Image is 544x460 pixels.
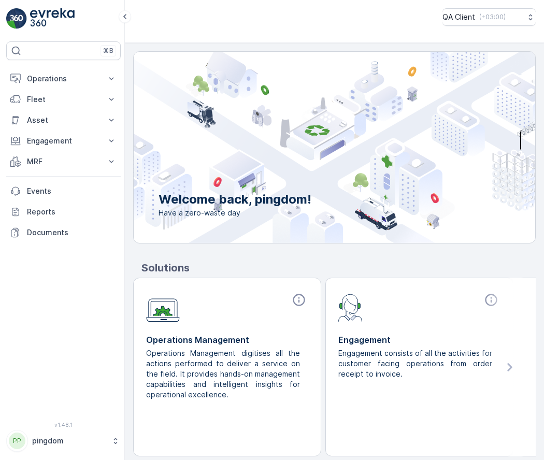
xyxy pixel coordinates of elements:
p: Operations [27,74,100,84]
p: ( +03:00 ) [479,13,506,21]
p: Welcome back, pingdom! [159,191,311,208]
div: PP [9,433,25,449]
p: pingdom [32,436,106,446]
button: Operations [6,68,121,89]
img: city illustration [87,52,535,243]
img: module-icon [338,293,363,322]
p: Fleet [27,94,100,105]
p: Engagement [27,136,100,146]
img: logo [6,8,27,29]
p: Engagement consists of all the activities for customer facing operations from order receipt to in... [338,348,492,379]
button: Engagement [6,131,121,151]
p: Solutions [141,260,536,276]
a: Documents [6,222,121,243]
p: Engagement [338,334,500,346]
a: Events [6,181,121,202]
p: MRF [27,156,100,167]
img: module-icon [146,293,180,322]
button: Asset [6,110,121,131]
p: Documents [27,227,117,238]
a: Reports [6,202,121,222]
button: MRF [6,151,121,172]
button: PPpingdom [6,430,121,452]
p: Events [27,186,117,196]
p: QA Client [442,12,475,22]
img: logo_light-DOdMpM7g.png [30,8,75,29]
span: Have a zero-waste day [159,208,311,218]
p: Operations Management digitises all the actions performed to deliver a service on the field. It p... [146,348,300,400]
button: Fleet [6,89,121,110]
p: Asset [27,115,100,125]
button: QA Client(+03:00) [442,8,536,26]
p: Operations Management [146,334,308,346]
span: v 1.48.1 [6,422,121,428]
p: ⌘B [103,47,113,55]
p: Reports [27,207,117,217]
